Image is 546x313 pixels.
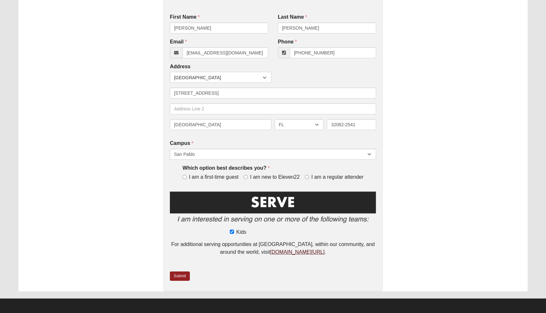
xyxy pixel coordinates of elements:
[170,103,376,114] input: Address Line 2
[170,119,271,130] input: City
[327,119,376,130] input: Zip
[170,63,190,71] label: Address
[230,230,234,234] input: Kids
[311,174,364,181] span: I am a regular attender
[244,175,248,179] input: I am new to Eleven22
[170,190,376,227] img: Serve2.png
[170,14,200,21] label: First Name
[182,175,187,179] input: I am a first-time guest
[189,174,239,181] span: I am a first-time guest
[170,271,190,281] a: Submit
[270,249,325,255] a: [DOMAIN_NAME][URL]
[170,241,376,256] div: For additional serving opportunities at [GEOGRAPHIC_DATA], within our community, and around the w...
[182,165,269,172] label: Which option best describes you?
[174,72,263,83] span: [GEOGRAPHIC_DATA]
[236,228,246,236] span: Kids
[170,38,187,46] label: Email
[170,88,376,99] input: Address Line 1
[278,14,307,21] label: Last Name
[305,175,309,179] input: I am a regular attender
[250,174,300,181] span: I am new to Eleven22
[278,38,297,46] label: Phone
[170,140,193,147] label: Campus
